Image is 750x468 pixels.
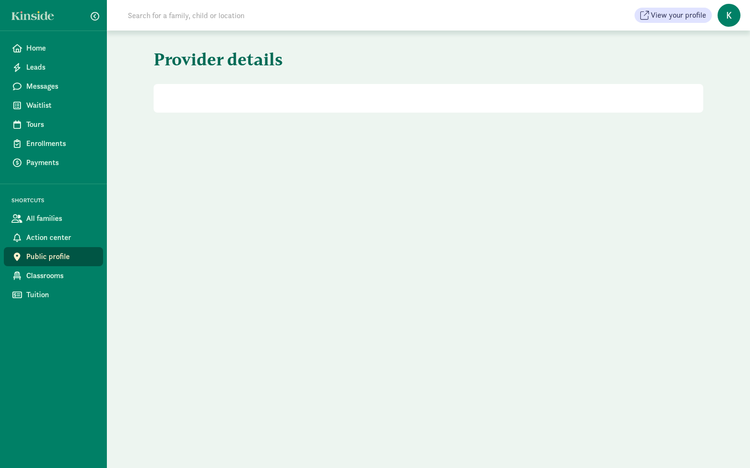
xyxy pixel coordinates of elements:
span: Waitlist [26,100,95,111]
span: Action center [26,232,95,243]
a: Tours [4,115,103,134]
span: Public profile [26,251,95,262]
a: Home [4,39,103,58]
a: All families [4,209,103,228]
button: View your profile [635,8,712,23]
span: Tuition [26,289,95,301]
a: Classrooms [4,266,103,285]
input: Search for a family, child or location [122,6,390,25]
a: Tuition [4,285,103,304]
span: View your profile [651,10,706,21]
a: Messages [4,77,103,96]
a: Action center [4,228,103,247]
span: All families [26,213,95,224]
a: Payments [4,153,103,172]
a: Enrollments [4,134,103,153]
span: Leads [26,62,95,73]
span: Enrollments [26,138,95,149]
a: Leads [4,58,103,77]
a: Waitlist [4,96,103,115]
span: K [718,4,740,27]
span: Home [26,42,95,54]
h1: Provider details [154,42,427,76]
a: Public profile [4,247,103,266]
span: Tours [26,119,95,130]
span: Payments [26,157,95,168]
span: Classrooms [26,270,95,281]
span: Messages [26,81,95,92]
